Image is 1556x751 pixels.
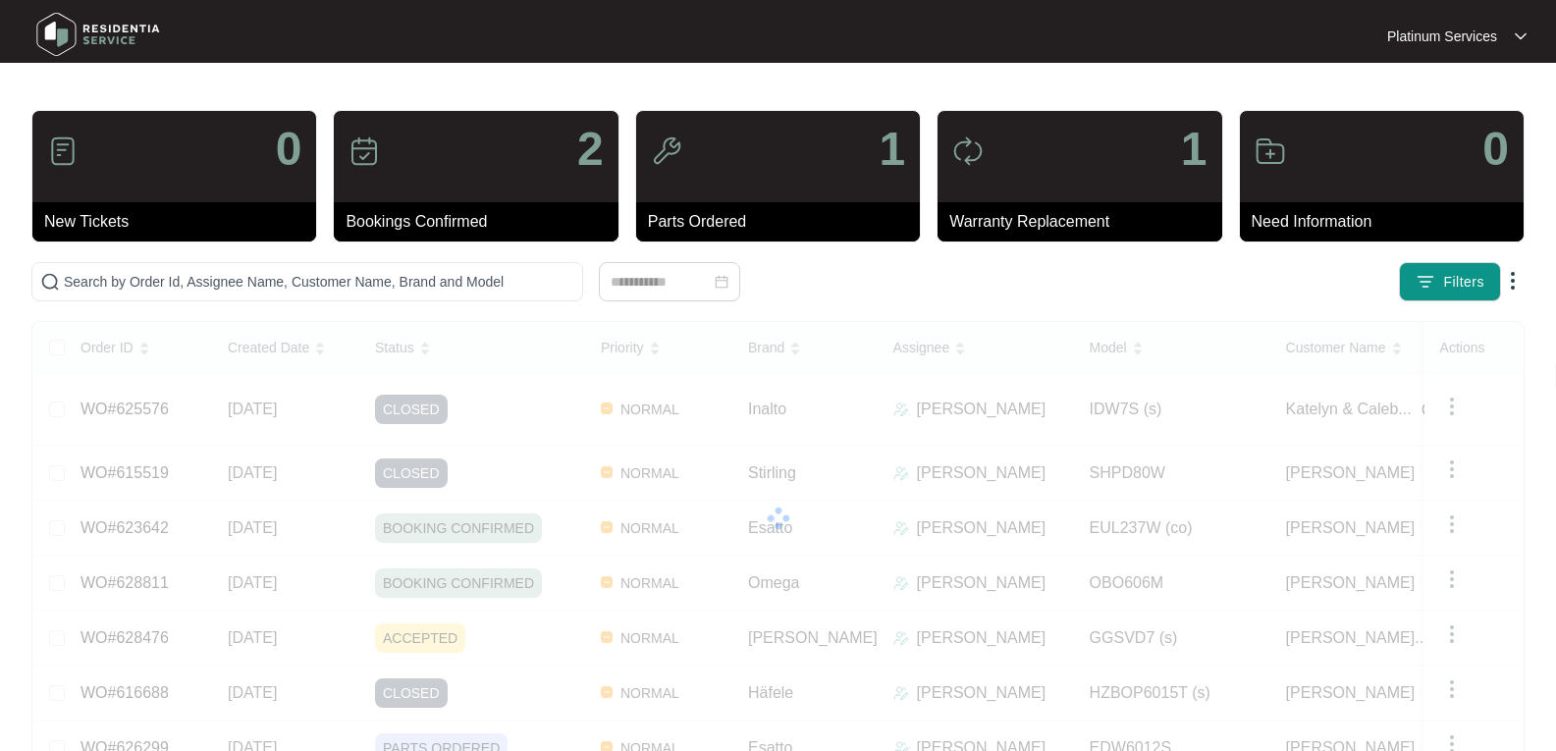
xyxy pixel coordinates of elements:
p: Warranty Replacement [949,210,1221,234]
img: icon [47,135,79,167]
p: Parts Ordered [648,210,920,234]
p: 0 [1482,126,1509,173]
p: Bookings Confirmed [346,210,617,234]
img: search-icon [40,272,60,292]
p: 0 [276,126,302,173]
img: icon [349,135,380,167]
p: 1 [1181,126,1207,173]
img: icon [952,135,984,167]
p: New Tickets [44,210,316,234]
input: Search by Order Id, Assignee Name, Customer Name, Brand and Model [64,271,574,293]
img: icon [651,135,682,167]
img: dropdown arrow [1515,31,1527,41]
img: dropdown arrow [1501,269,1525,293]
p: Platinum Services [1387,27,1497,46]
span: Filters [1443,272,1484,293]
p: 2 [577,126,604,173]
img: icon [1255,135,1286,167]
img: residentia service logo [29,5,167,64]
p: Need Information [1252,210,1524,234]
button: filter iconFilters [1399,262,1501,301]
p: 1 [879,126,905,173]
img: filter icon [1416,272,1435,292]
